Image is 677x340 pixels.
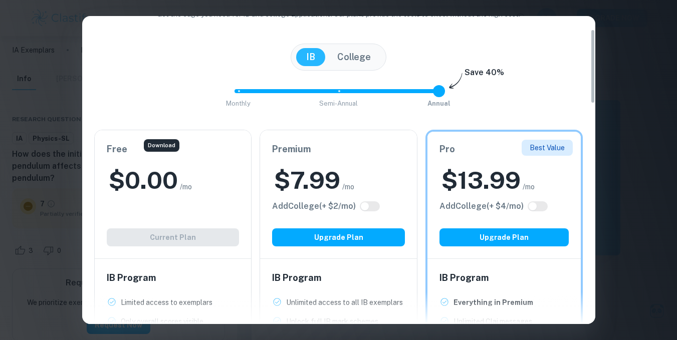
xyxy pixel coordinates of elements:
h2: $ 0.00 [109,164,178,196]
img: subscription-arrow.svg [449,73,463,90]
h6: Save 40% [465,67,504,84]
h6: Click to see all the additional College features. [272,200,356,212]
span: /mo [523,181,535,192]
h6: IB Program [272,271,405,285]
h6: Pro [439,142,569,156]
button: Upgrade Plan [272,228,405,246]
h6: Free [107,142,240,156]
span: /mo [180,181,192,192]
h6: IB Program [439,271,569,285]
h6: IB Program [107,271,240,285]
span: /mo [342,181,354,192]
span: Annual [427,100,450,107]
p: Best Value [530,142,565,153]
span: Monthly [226,100,251,107]
span: Semi-Annual [319,100,358,107]
h2: $ 7.99 [274,164,340,196]
div: Download [144,139,179,152]
h6: Premium [272,142,405,156]
h6: Click to see all the additional College features. [439,200,524,212]
button: Upgrade Plan [439,228,569,246]
button: College [327,48,381,66]
button: IB [296,48,325,66]
h2: $ 13.99 [441,164,521,196]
